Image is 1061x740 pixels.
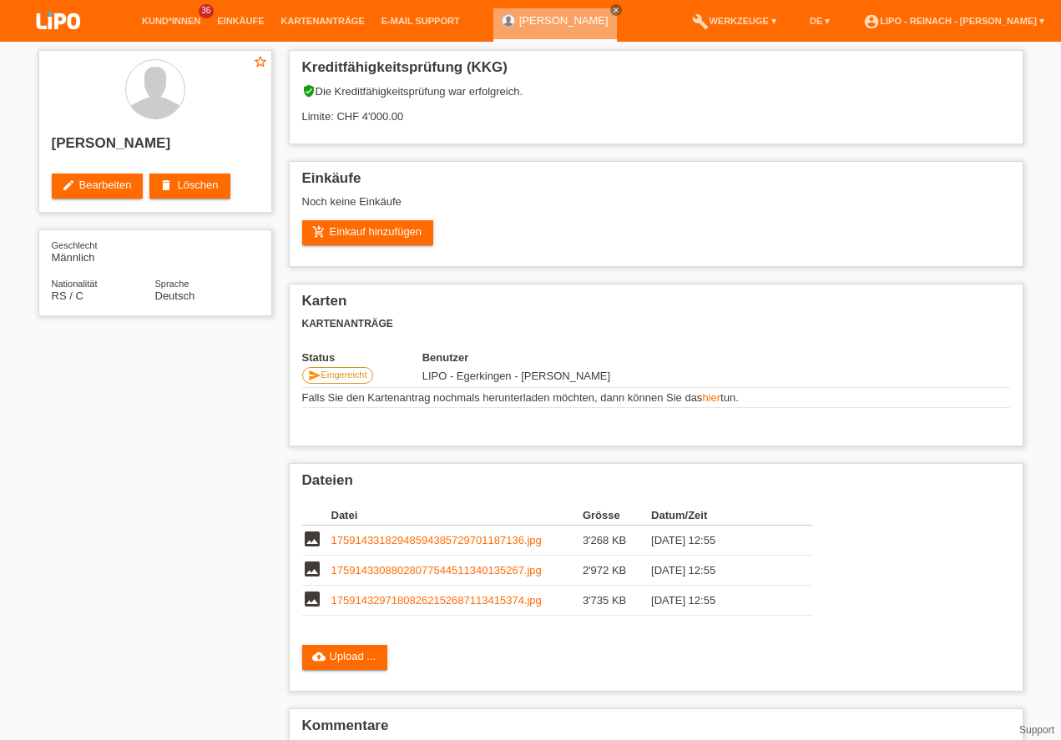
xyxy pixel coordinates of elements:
[855,16,1053,26] a: account_circleLIPO - Reinach - [PERSON_NAME] ▾
[52,289,83,302] span: Serbien / C / 04.02.2004
[17,34,100,47] a: LIPO pay
[253,54,268,69] i: star_border
[302,84,1010,135] div: Die Kreditfähigkeitsprüfung war erfolgreich. Limite: CHF 4'000.00
[302,318,1010,330] h3: Kartenanträge
[302,529,322,549] i: image
[159,179,173,192] i: delete
[52,279,98,289] span: Nationalität
[583,556,651,586] td: 2'972 KB
[209,16,272,26] a: Einkäufe
[702,391,720,404] a: hier
[253,54,268,72] a: star_border
[52,240,98,250] span: Geschlecht
[302,84,316,98] i: verified_user
[52,174,144,199] a: editBearbeiten
[52,135,259,160] h2: [PERSON_NAME]
[651,526,788,556] td: [DATE] 12:55
[1019,724,1054,736] a: Support
[308,369,321,382] i: send
[612,6,620,14] i: close
[692,13,709,30] i: build
[312,225,326,239] i: add_shopping_cart
[302,170,1010,195] h2: Einkäufe
[302,388,1010,408] td: Falls Sie den Kartenantrag nochmals herunterladen möchten, dann können Sie das tun.
[331,534,542,546] a: 17591433182948594385729701187136.jpg
[199,4,214,18] span: 36
[583,506,651,526] th: Grösse
[863,13,880,30] i: account_circle
[62,179,75,192] i: edit
[302,645,388,670] a: cloud_uploadUpload ...
[302,351,422,364] th: Status
[651,556,788,586] td: [DATE] 12:55
[583,586,651,616] td: 3'735 KB
[302,559,322,579] i: image
[651,586,788,616] td: [DATE] 12:55
[155,289,195,302] span: Deutsch
[422,351,705,364] th: Benutzer
[373,16,468,26] a: E-Mail Support
[651,506,788,526] th: Datum/Zeit
[302,195,1010,220] div: Noch keine Einkäufe
[422,370,610,382] span: 29.09.2025
[302,293,1010,318] h2: Karten
[134,16,209,26] a: Kund*innen
[583,526,651,556] td: 3'268 KB
[321,370,367,380] span: Eingereicht
[302,472,1010,497] h2: Dateien
[610,4,622,16] a: close
[302,59,1010,84] h2: Kreditfähigkeitsprüfung (KKG)
[302,220,434,245] a: add_shopping_cartEinkauf hinzufügen
[149,174,230,199] a: deleteLöschen
[273,16,373,26] a: Kartenanträge
[302,589,322,609] i: image
[52,239,155,264] div: Männlich
[155,279,189,289] span: Sprache
[519,14,609,27] a: [PERSON_NAME]
[331,506,583,526] th: Datei
[331,564,542,576] a: 17591433088028077544511340135267.jpg
[801,16,838,26] a: DE ▾
[684,16,785,26] a: buildWerkzeuge ▾
[331,594,542,607] a: 17591432971808262152687113415374.jpg
[312,650,326,663] i: cloud_upload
